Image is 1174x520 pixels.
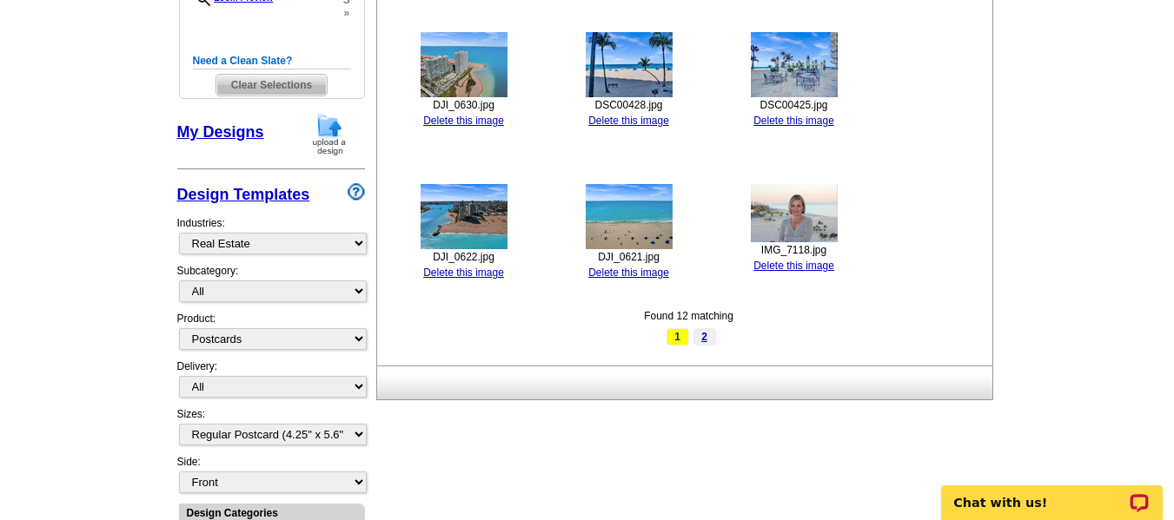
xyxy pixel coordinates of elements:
div: Found 12 matching [381,308,997,324]
img: thumb-65aae3b0d0302.jpg [751,184,838,242]
div: DSC00425.jpg [740,97,849,113]
a: Delete this image [423,115,504,127]
div: DJI_0621.jpg [574,249,684,265]
div: Subcategory: [177,263,365,311]
div: DJI_0630.jpg [409,97,519,113]
img: design-wizard-help-icon.png [348,183,365,201]
a: 2 [693,328,716,346]
img: thumb-66c39f7e4fd88.jpg [586,184,673,249]
a: My Designs [177,123,264,141]
div: Delivery: [177,359,365,406]
div: Industries: [177,207,365,263]
div: IMG_7118.jpg [740,242,849,258]
div: Side: [177,454,365,495]
div: Product: [177,311,365,359]
iframe: LiveChat chat widget [930,465,1174,520]
img: upload-design [307,112,352,156]
img: thumb-66fd98a5012fe.jpg [421,32,507,97]
a: Delete this image [753,260,834,272]
a: Design Templates [177,186,310,203]
img: thumb-66c39fb8516eb.jpg [586,32,673,97]
a: Delete this image [588,115,669,127]
a: Delete this image [423,267,504,279]
div: Sizes: [177,406,365,454]
div: DSC00428.jpg [574,97,684,113]
h5: Need a Clean Slate? [193,53,351,69]
a: Delete this image [588,267,669,279]
div: DJI_0622.jpg [409,249,519,265]
img: thumb-66c39f8d285d6.jpg [421,184,507,249]
span: 1 [667,328,689,346]
span: Clear Selections [216,75,327,95]
span: » [342,7,350,20]
a: Delete this image [753,115,834,127]
img: thumb-66c39fabd8bab.jpg [751,32,838,97]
